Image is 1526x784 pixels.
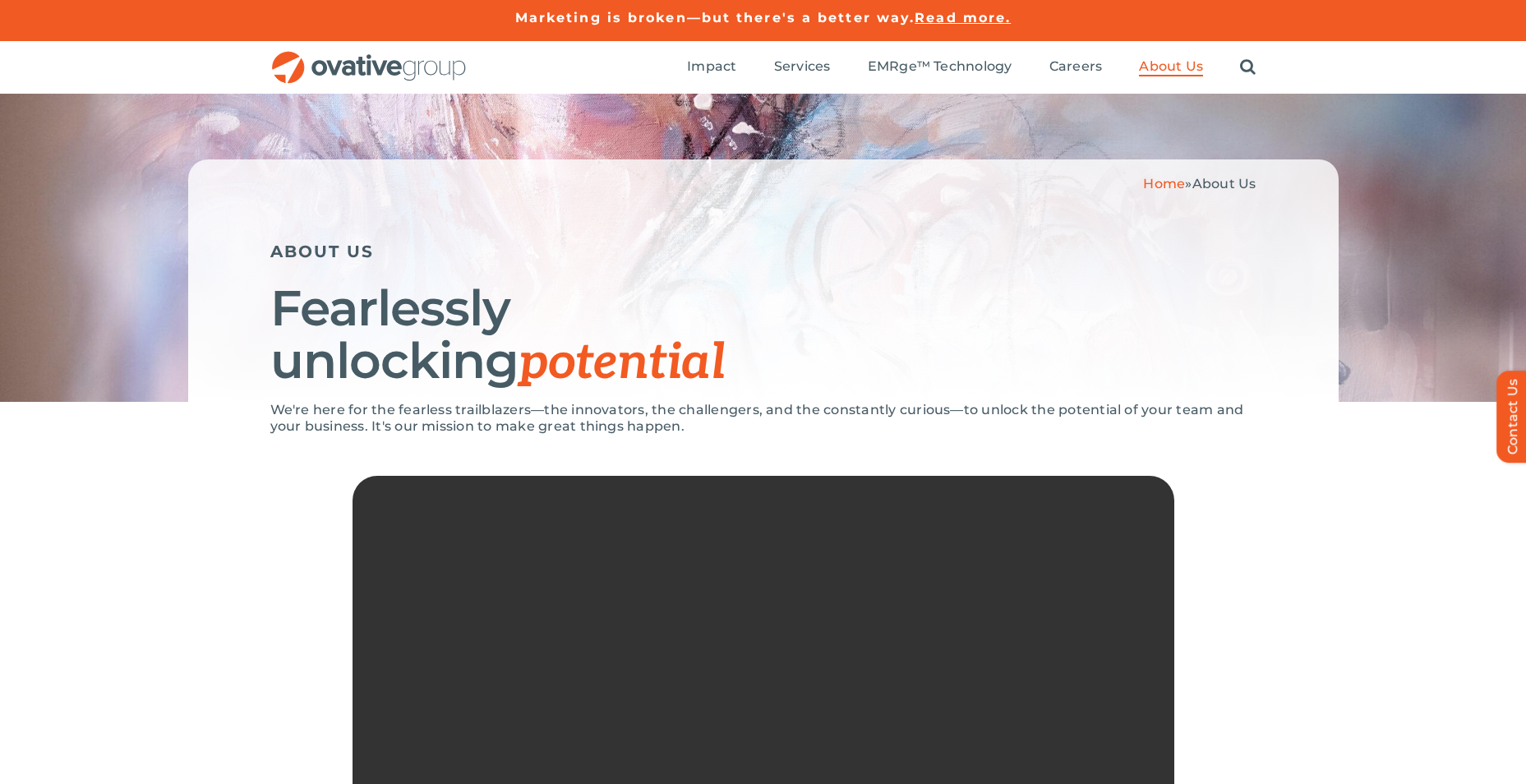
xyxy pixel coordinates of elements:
span: potential [519,334,725,393]
nav: Menu [687,41,1256,94]
a: Impact [687,58,736,76]
span: Services [774,58,831,75]
h1: Fearlessly unlocking [270,282,1256,390]
a: Home [1143,176,1185,191]
a: EMRge™ Technology [868,58,1012,76]
p: We're here for the fearless trailblazers—the innovators, the challengers, and the constantly curi... [270,402,1256,435]
span: About Us [1139,58,1203,75]
a: Search [1240,58,1256,76]
span: Careers [1049,58,1103,75]
a: Careers [1049,58,1103,76]
a: OG_Full_horizontal_RGB [270,49,468,65]
span: About Us [1192,176,1256,191]
a: Services [774,58,831,76]
span: EMRge™ Technology [868,58,1012,75]
a: Marketing is broken—but there's a better way. [515,10,915,25]
span: » [1143,176,1256,191]
span: Impact [687,58,736,75]
a: Read more. [915,10,1011,25]
h5: ABOUT US [270,242,1256,261]
a: About Us [1139,58,1203,76]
